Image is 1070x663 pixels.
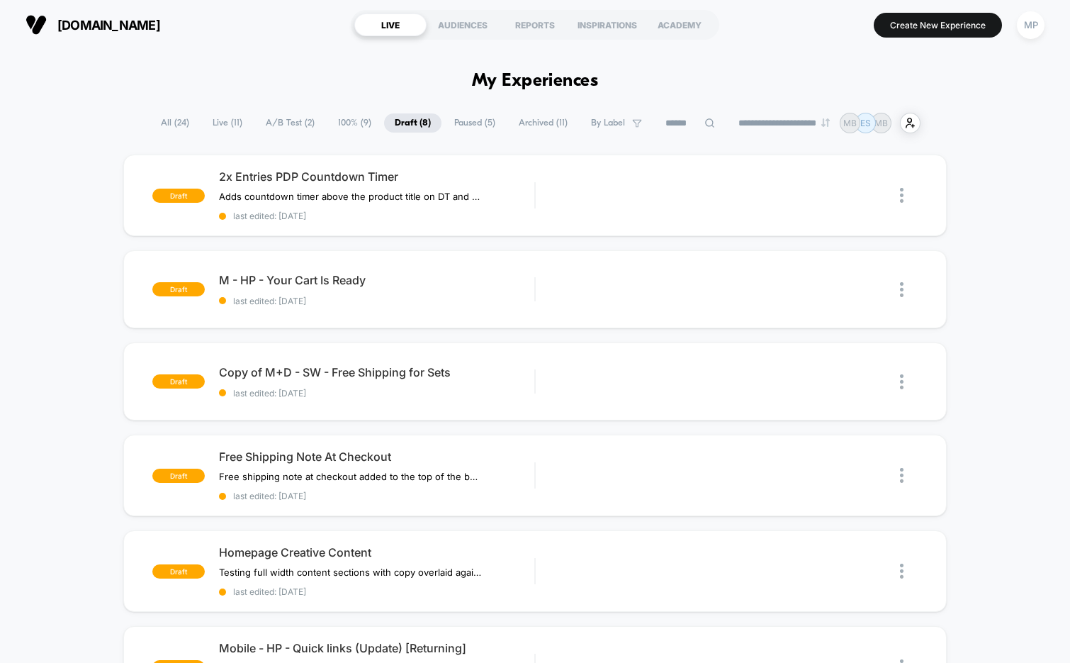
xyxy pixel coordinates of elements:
img: close [900,468,903,483]
span: draft [152,282,205,296]
img: close [900,282,903,297]
span: 2x Entries PDP Countdown Timer [219,169,535,184]
span: draft [152,564,205,579]
p: MB [843,118,857,128]
span: draft [152,374,205,389]
img: close [900,188,903,203]
button: [DOMAIN_NAME] [21,13,164,36]
span: Draft ( 8 ) [384,113,441,133]
span: Paused ( 5 ) [444,113,506,133]
p: ES [860,118,871,128]
span: last edited: [DATE] [219,388,535,399]
span: Mobile - HP - Quick links (Update) [Returning] [219,641,535,655]
div: MP [1017,11,1044,39]
div: AUDIENCES [427,13,499,36]
span: last edited: [DATE] [219,211,535,221]
button: MP [1013,11,1049,40]
img: end [821,118,830,127]
span: Free shipping note at checkout added to the top of the banner [219,471,482,482]
h1: My Experiences [472,71,599,91]
span: last edited: [DATE] [219,586,535,597]
div: ACADEMY [643,13,716,36]
p: MB [874,118,888,128]
span: [DOMAIN_NAME] [57,18,160,33]
span: Archived ( 11 ) [508,113,578,133]
span: Adds countdown timer above the product title on DT and above product image on mobile for countdow... [219,191,482,202]
div: REPORTS [499,13,571,36]
span: A/B Test ( 2 ) [255,113,325,133]
span: Testing full width content sections with copy overlaid against the current HP version [219,567,482,578]
span: Copy of M+D - SW - Free Shipping for Sets [219,365,535,379]
span: By Label [591,118,625,128]
img: Visually logo [26,14,47,35]
span: draft [152,469,205,483]
span: 100% ( 9 ) [327,113,382,133]
span: Live ( 11 ) [202,113,253,133]
span: last edited: [DATE] [219,491,535,501]
div: LIVE [354,13,427,36]
span: Homepage Creative Content [219,545,535,559]
span: M - HP - Your Cart Is Ready [219,273,535,287]
span: last edited: [DATE] [219,296,535,306]
span: All ( 24 ) [150,113,200,133]
span: draft [152,189,205,203]
img: close [900,564,903,579]
div: INSPIRATIONS [571,13,643,36]
img: close [900,374,903,389]
span: Free Shipping Note At Checkout [219,450,535,464]
button: Create New Experience [874,13,1002,38]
